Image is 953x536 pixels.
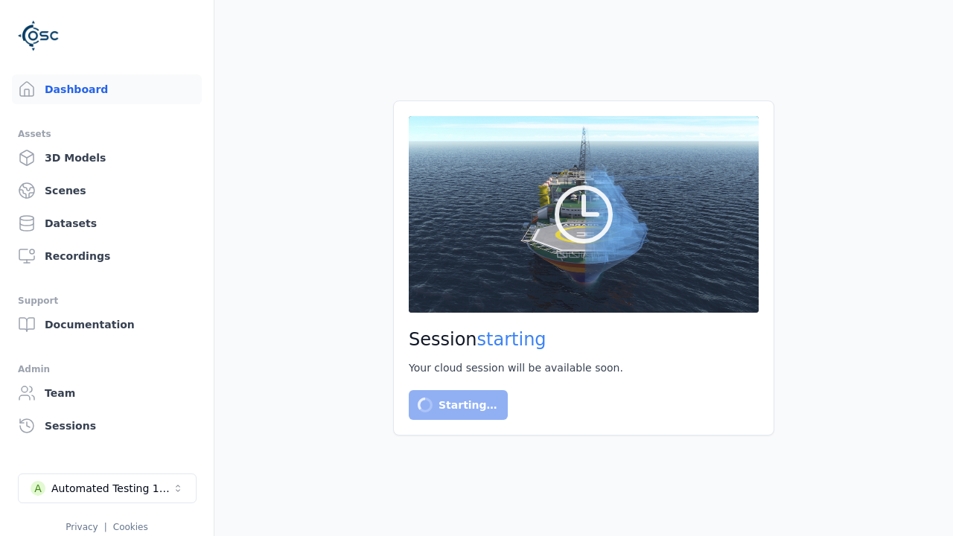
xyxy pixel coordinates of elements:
[12,411,202,441] a: Sessions
[409,390,508,420] button: Starting…
[12,310,202,339] a: Documentation
[18,292,196,310] div: Support
[18,125,196,143] div: Assets
[51,481,172,496] div: Automated Testing 1 - Playwright
[12,378,202,408] a: Team
[18,473,197,503] button: Select a workspace
[12,74,202,104] a: Dashboard
[12,176,202,205] a: Scenes
[18,360,196,378] div: Admin
[12,241,202,271] a: Recordings
[409,360,759,375] div: Your cloud session will be available soon.
[113,522,148,532] a: Cookies
[477,329,546,350] span: starting
[31,481,45,496] div: A
[104,522,107,532] span: |
[12,143,202,173] a: 3D Models
[409,328,759,351] h2: Session
[66,522,98,532] a: Privacy
[12,208,202,238] a: Datasets
[18,15,60,57] img: Logo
